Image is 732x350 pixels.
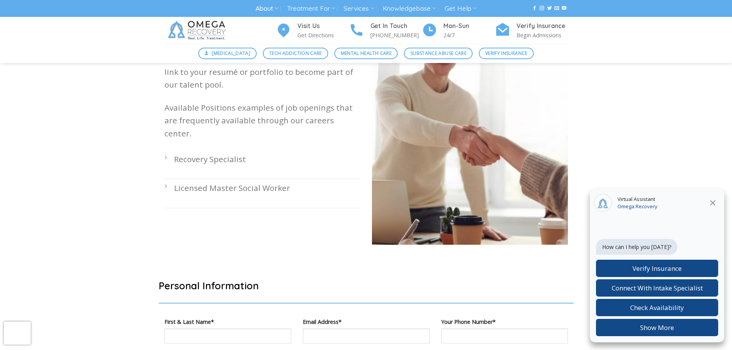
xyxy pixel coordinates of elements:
[174,182,360,194] p: Licensed Master Social Worker
[410,50,466,57] span: Substance Abuse Care
[443,31,495,40] p: 24/7
[479,48,534,59] a: Verify Insurance
[297,21,349,31] h4: Visit Us
[539,6,544,11] a: Follow on Instagram
[532,6,537,11] a: Follow on Facebook
[303,317,430,326] label: Email Address*
[198,48,257,59] a: [MEDICAL_DATA]
[174,153,360,166] p: Recovery Specialist
[554,6,559,11] a: Send us an email
[349,21,422,40] a: Get In Touch [PHONE_NUMBER]
[159,279,574,292] h2: Personal Information
[445,2,476,16] a: Get Help
[164,317,291,326] label: First & Last Name*
[441,317,568,326] label: Your Phone Number*
[164,17,232,44] img: Omega Recovery
[212,50,250,57] span: [MEDICAL_DATA]
[562,6,566,11] a: Follow on YouTube
[164,101,360,140] p: Available Positions examples of job openings that are frequently available through our careers ce...
[516,31,568,40] p: Begin Admissions
[370,21,422,31] h4: Get In Touch
[297,31,349,40] p: Get Directions
[383,2,436,16] a: Knowledgebase
[370,31,422,40] p: [PHONE_NUMBER]
[547,6,552,11] a: Follow on Twitter
[404,48,473,59] a: Substance Abuse Care
[495,21,568,40] a: Verify Insurance Begin Admissions
[263,48,329,59] a: Tech Addiction Care
[334,48,398,59] a: Mental Health Care
[485,50,528,57] span: Verify Insurance
[287,2,335,16] a: Treatment For
[276,21,349,40] a: Visit Us Get Directions
[164,53,360,91] p: Got what it takes to work with us? Great! Send us a link to your resumé or portfolio to become pa...
[344,2,374,16] a: Services
[341,50,392,57] span: Mental Health Care
[256,2,278,16] a: About
[516,21,568,31] h4: Verify Insurance
[443,21,495,31] h4: Mon-Sun
[269,50,322,57] span: Tech Addiction Care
